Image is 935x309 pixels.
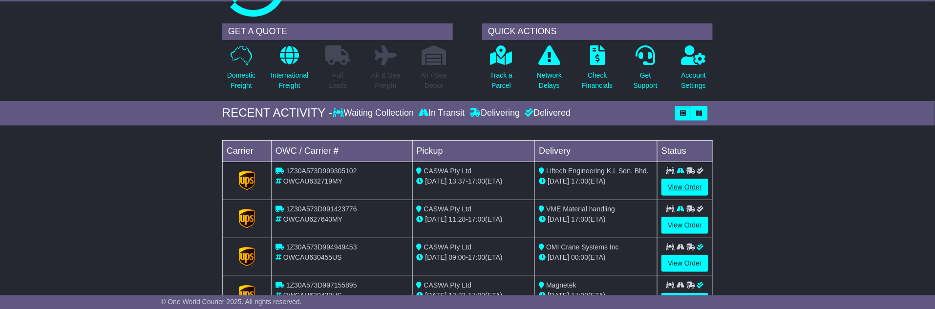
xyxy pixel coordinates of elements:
[582,70,613,91] p: Check Financials
[283,215,342,223] span: OWCAU627640MY
[548,177,569,185] span: [DATE]
[539,252,653,263] div: (ETA)
[536,45,562,96] a: NetworkDelays
[449,177,466,185] span: 13:37
[286,243,357,251] span: 1Z30A573D994949453
[223,140,272,162] td: Carrier
[424,243,472,251] span: CASWA Pty Ltd
[468,215,485,223] span: 17:00
[546,205,615,213] span: VME Material handling
[661,255,708,272] a: View Order
[658,140,713,162] td: Status
[539,290,653,301] div: (ETA)
[634,70,658,91] p: Get Support
[582,45,614,96] a: CheckFinancials
[333,108,416,119] div: Waiting Collection
[539,176,653,186] div: (ETA)
[661,179,708,196] a: View Order
[425,177,447,185] span: [DATE]
[548,215,569,223] span: [DATE]
[571,253,588,261] span: 00:00
[227,70,255,91] p: Domestic Freight
[239,285,255,305] img: GetCarrierServiceLogo
[222,106,333,120] div: RECENT ACTIVITY -
[681,45,707,96] a: AccountSettings
[239,171,255,190] img: GetCarrierServiceLogo
[271,70,308,91] p: International Freight
[633,45,658,96] a: GetSupport
[272,140,413,162] td: OWC / Carrier #
[449,253,466,261] span: 09:00
[161,298,302,306] span: © One World Courier 2025. All rights reserved.
[283,291,342,299] span: OWCAU630430US
[548,253,569,261] span: [DATE]
[417,176,531,186] div: - (ETA)
[417,252,531,263] div: - (ETA)
[424,167,472,175] span: CASWA Pty Ltd
[571,291,588,299] span: 17:00
[239,209,255,228] img: GetCarrierServiceLogo
[490,70,512,91] p: Track a Parcel
[449,291,466,299] span: 13:23
[661,217,708,234] a: View Order
[425,253,447,261] span: [DATE]
[539,214,653,225] div: (ETA)
[417,214,531,225] div: - (ETA)
[467,108,522,119] div: Delivering
[425,215,447,223] span: [DATE]
[412,140,535,162] td: Pickup
[681,70,706,91] p: Account Settings
[424,205,472,213] span: CASWA Pty Ltd
[489,45,513,96] a: Track aParcel
[468,253,485,261] span: 17:00
[286,167,357,175] span: 1Z30A573D999305102
[286,281,357,289] span: 1Z30A573D997155895
[286,205,357,213] span: 1Z30A573D991423776
[482,23,713,40] div: QUICK ACTIONS
[325,70,350,91] p: Full Loads
[535,140,658,162] td: Delivery
[546,281,576,289] span: Magnetek
[468,291,485,299] span: 17:00
[416,108,467,119] div: In Transit
[537,70,562,91] p: Network Delays
[425,291,447,299] span: [DATE]
[421,70,447,91] p: Air / Sea Depot
[546,167,649,175] span: Liftech Engineering K.L Sdn. Bhd.
[522,108,571,119] div: Delivered
[371,70,400,91] p: Air & Sea Freight
[571,215,588,223] span: 17:00
[424,281,472,289] span: CASWA Pty Ltd
[548,291,569,299] span: [DATE]
[468,177,485,185] span: 17:00
[546,243,619,251] span: OMI Crane Systems Inc
[227,45,256,96] a: DomesticFreight
[283,177,342,185] span: OWCAU632719MY
[222,23,453,40] div: GET A QUOTE
[417,290,531,301] div: - (ETA)
[571,177,588,185] span: 17:00
[283,253,342,261] span: OWCAU630455US
[270,45,309,96] a: InternationalFreight
[239,247,255,267] img: GetCarrierServiceLogo
[449,215,466,223] span: 11:28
